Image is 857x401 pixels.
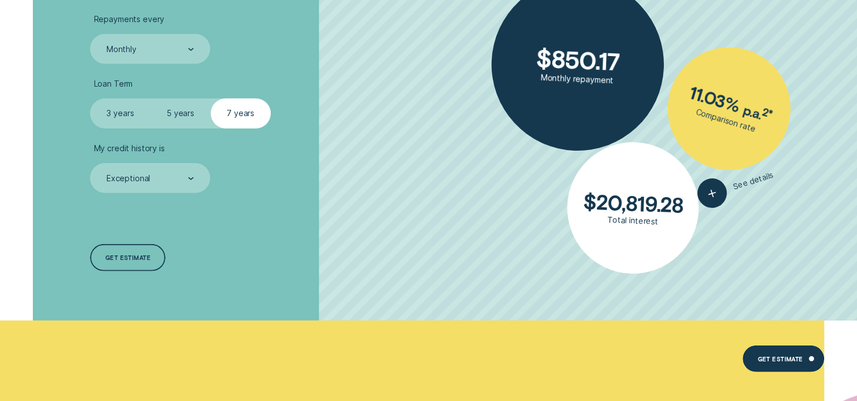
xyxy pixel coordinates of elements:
label: 5 years [150,99,210,129]
a: Get Estimate [743,345,824,373]
span: See details [732,170,775,191]
button: See details [694,161,778,212]
span: Repayments every [94,14,165,24]
label: 3 years [90,99,150,129]
a: Get estimate [90,244,165,271]
label: 7 years [211,99,271,129]
span: My credit history is [94,143,165,153]
span: Loan Term [94,79,133,89]
div: Exceptional [106,173,150,184]
div: Monthly [106,44,137,54]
